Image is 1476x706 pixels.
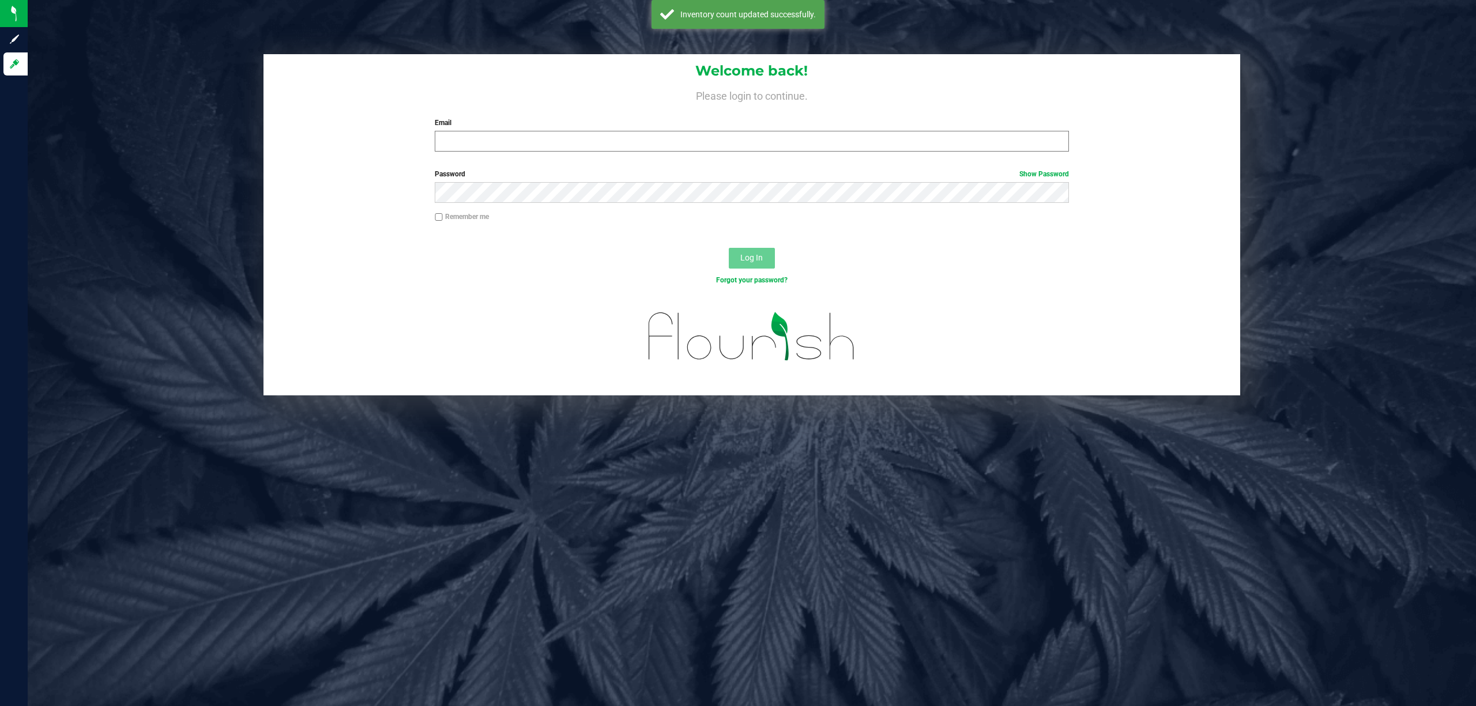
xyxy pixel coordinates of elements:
inline-svg: Sign up [9,33,20,45]
input: Remember me [435,213,443,221]
a: Show Password [1019,170,1069,178]
h4: Please login to continue. [263,88,1241,101]
div: Inventory count updated successfully. [680,9,816,20]
inline-svg: Log in [9,58,20,70]
h1: Welcome back! [263,63,1241,78]
label: Remember me [435,212,489,222]
a: Forgot your password? [716,276,788,284]
span: Password [435,170,465,178]
img: flourish_logo.svg [630,297,874,376]
span: Log In [740,253,763,262]
label: Email [435,118,1069,128]
button: Log In [729,248,775,269]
